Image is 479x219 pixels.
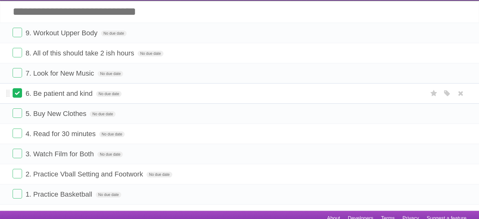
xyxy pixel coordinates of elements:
label: Star task [428,88,440,99]
span: No due date [90,111,115,117]
span: 5. Buy New Clothes [26,110,88,118]
span: No due date [98,71,123,77]
label: Done [13,68,22,78]
span: 6. Be patient and kind [26,89,94,97]
span: No due date [138,51,163,56]
span: 8. All of this should take 2 ish hours [26,49,136,57]
span: 3. Watch Film for Both [26,150,95,158]
label: Done [13,189,22,199]
span: No due date [101,31,127,36]
span: No due date [96,192,121,198]
label: Done [13,149,22,158]
label: Done [13,108,22,118]
span: No due date [96,91,122,97]
span: 7. Look for New Music [26,69,96,77]
label: Done [13,129,22,138]
span: 2. Practice Vball Setting and Footwork [26,170,145,178]
span: No due date [99,131,125,137]
label: Done [13,88,22,98]
label: Done [13,48,22,57]
span: 4. Read for 30 minutes [26,130,97,138]
span: No due date [97,152,123,157]
span: No due date [146,172,172,177]
label: Done [13,28,22,37]
span: 1. Practice Basketball [26,190,94,198]
label: Done [13,169,22,178]
span: 9. Workout Upper Body [26,29,99,37]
